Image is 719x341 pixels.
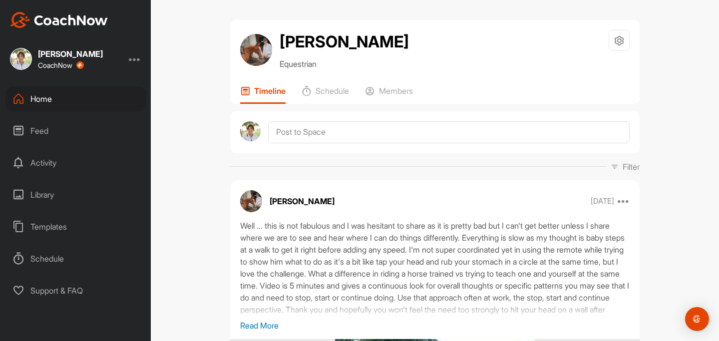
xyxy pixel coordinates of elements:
div: Feed [5,118,146,143]
div: [PERSON_NAME] [38,50,103,58]
img: square_5946afc2194af88fc70b08b2c105765c.jpg [10,48,32,70]
div: Library [5,182,146,207]
p: Filter [623,161,640,173]
p: Timeline [254,86,286,96]
div: Schedule [5,246,146,271]
p: Equestrian [280,58,409,70]
div: Well ... this is not fabulous and I was hesitant to share as it is pretty bad but I can't get bet... [240,220,630,320]
div: Home [5,86,146,111]
div: CoachNow [38,61,84,69]
div: Activity [5,150,146,175]
div: Templates [5,214,146,239]
img: CoachNow [10,12,108,28]
img: avatar [240,34,272,66]
img: avatar [240,121,261,142]
img: avatar [240,190,262,212]
div: Support & FAQ [5,278,146,303]
p: [DATE] [591,196,614,206]
p: Members [379,86,413,96]
p: [PERSON_NAME] [270,195,335,207]
div: Open Intercom Messenger [685,307,709,331]
p: Read More [240,320,630,332]
p: Schedule [316,86,349,96]
h2: [PERSON_NAME] [280,30,409,54]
